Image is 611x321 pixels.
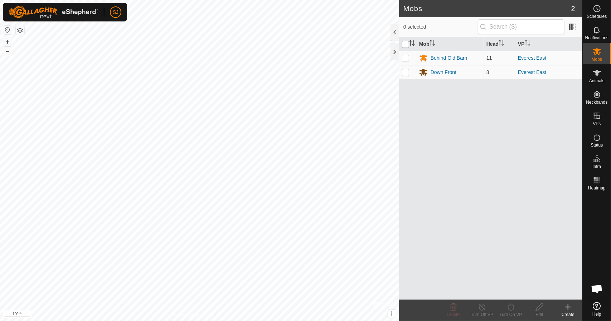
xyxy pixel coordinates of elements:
span: Help [592,312,601,316]
a: Everest East [518,69,546,75]
span: 2 [571,3,575,14]
button: i [388,310,396,318]
a: Everest East [518,55,546,61]
span: 8 [486,69,489,75]
h2: Mobs [403,4,571,13]
th: Head [484,37,515,51]
button: – [3,47,12,55]
span: Delete [447,312,460,317]
span: i [391,311,393,317]
th: Mob [416,37,484,51]
span: Mobs [592,57,602,61]
div: Turn On VP [496,311,525,318]
span: SJ [113,9,118,16]
div: Open chat [586,278,608,300]
button: + [3,38,12,46]
span: Schedules [587,14,607,19]
button: Map Layers [16,26,24,35]
span: Status [591,143,603,147]
span: 0 selected [403,23,478,31]
a: Help [583,299,611,319]
input: Search (S) [478,19,564,34]
p-sorticon: Activate to sort [430,41,435,47]
button: Reset Map [3,26,12,34]
span: VPs [593,122,601,126]
a: Privacy Policy [171,312,198,318]
div: Turn Off VP [468,311,496,318]
a: Contact Us [207,312,228,318]
span: Notifications [585,36,608,40]
div: Edit [525,311,554,318]
span: Animals [589,79,605,83]
p-sorticon: Activate to sort [499,41,504,47]
div: Down Front [431,69,456,76]
img: Gallagher Logo [9,6,98,19]
div: Behind Old Barn [431,54,467,62]
span: 11 [486,55,492,61]
span: Neckbands [586,100,607,104]
p-sorticon: Activate to sort [409,41,415,47]
span: Infra [592,164,601,169]
div: Create [554,311,582,318]
span: Heatmap [588,186,606,190]
p-sorticon: Activate to sort [525,41,530,47]
th: VP [515,37,582,51]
